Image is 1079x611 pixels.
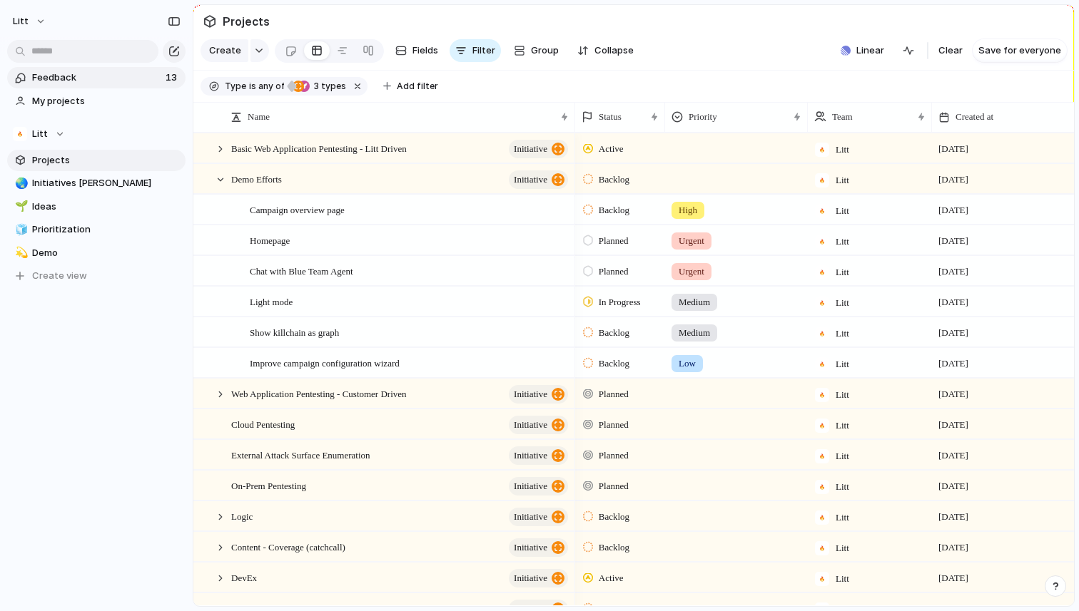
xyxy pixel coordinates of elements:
[679,203,697,217] span: High
[13,200,27,214] button: 🌱
[450,39,501,62] button: Filter
[938,43,963,58] span: Clear
[250,201,345,217] span: Campaign overview page
[15,175,25,192] div: 🌏
[509,416,568,434] button: initiative
[514,568,547,588] span: initiative
[231,140,407,156] span: Basic Web Application Pentesting - Litt Driven
[938,418,968,432] span: [DATE]
[231,508,253,524] span: Logic
[32,94,181,108] span: My projects
[249,80,256,93] span: is
[231,170,282,187] span: Demo Efforts
[201,39,248,62] button: Create
[836,235,849,249] span: Litt
[514,139,547,159] span: initiative
[7,91,186,112] a: My projects
[836,327,849,341] span: Litt
[836,419,849,433] span: Litt
[599,265,629,279] span: Planned
[599,173,629,187] span: Backlog
[32,246,181,260] span: Demo
[32,127,48,141] span: Litt
[15,198,25,215] div: 🌱
[514,415,547,435] span: initiative
[836,572,849,586] span: Litt
[7,265,186,287] button: Create view
[375,76,447,96] button: Add filter
[7,173,186,194] a: 🌏Initiatives [PERSON_NAME]
[514,476,547,496] span: initiative
[836,388,849,402] span: Litt
[514,170,547,190] span: initiative
[13,246,27,260] button: 💫
[599,448,629,463] span: Planned
[599,540,629,555] span: Backlog
[594,43,634,58] span: Collapse
[599,110,622,124] span: Status
[938,356,968,371] span: [DATE]
[938,448,968,463] span: [DATE]
[250,324,339,340] span: Show killchain as graph
[933,39,968,62] button: Clear
[836,449,849,463] span: Litt
[509,569,568,587] button: initiative
[7,242,186,264] div: 💫Demo
[231,385,407,401] span: Web Application Pentesting - Customer Driven
[310,81,321,91] span: 3
[509,477,568,496] button: initiative
[15,245,25,261] div: 💫
[246,78,287,94] button: isany of
[15,222,25,238] div: 🧊
[956,110,993,124] span: Created at
[978,43,1061,58] span: Save for everyone
[32,222,181,237] span: Prioritization
[973,39,1067,62] button: Save for everyone
[7,196,186,217] a: 🌱Ideas
[509,170,568,189] button: initiative
[32,153,181,168] span: Projects
[679,326,710,340] span: Medium
[231,477,306,493] span: On-Prem Pentesting
[689,110,717,124] span: Priority
[397,80,438,93] span: Add filter
[938,295,968,309] span: [DATE]
[256,80,284,93] span: any of
[938,479,968,493] span: [DATE]
[938,571,968,585] span: [DATE]
[938,173,968,187] span: [DATE]
[209,43,241,58] span: Create
[599,356,629,371] span: Backlog
[836,357,849,371] span: Litt
[531,43,559,58] span: Group
[7,219,186,240] a: 🧊Prioritization
[32,176,181,190] span: Initiatives [PERSON_NAME]
[599,510,629,524] span: Backlog
[390,39,444,62] button: Fields
[599,387,629,401] span: Planned
[679,356,696,371] span: Low
[679,265,704,279] span: Urgent
[938,203,968,217] span: [DATE]
[412,43,438,58] span: Fields
[509,508,568,526] button: initiative
[310,80,346,93] span: types
[836,204,849,218] span: Litt
[7,150,186,171] a: Projects
[13,176,27,190] button: 🌏
[679,295,710,309] span: Medium
[250,293,293,309] span: Light mode
[836,510,849,525] span: Litt
[514,446,547,466] span: initiative
[231,569,257,585] span: DevEx
[938,540,968,555] span: [DATE]
[509,140,568,158] button: initiative
[599,234,629,248] span: Planned
[231,416,295,432] span: Cloud Pentesting
[938,142,968,156] span: [DATE]
[938,265,968,279] span: [DATE]
[599,295,641,309] span: In Progress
